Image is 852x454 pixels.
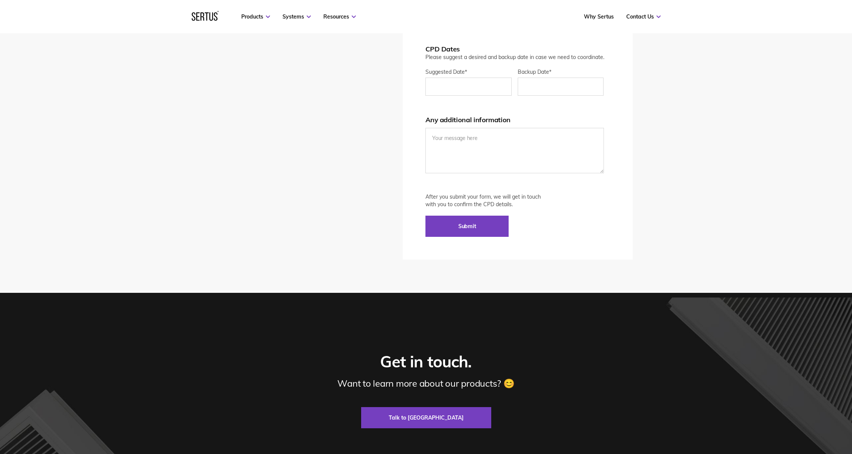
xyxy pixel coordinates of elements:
[626,13,661,20] a: Contact Us
[518,68,551,75] span: Backup Date*
[425,201,610,208] p: with you to confirm the CPD details.
[425,53,610,61] p: Please suggest a desired and backup date in case we need to coordinate.
[323,13,356,20] a: Resources
[380,352,472,372] div: Get in touch.
[425,193,610,201] p: After you submit your form, we will get in touch
[337,378,514,389] div: Want to learn more about our products? 😊
[425,216,509,237] input: Submit
[425,115,610,124] h2: Any additional information
[716,366,852,454] iframe: Chat Widget
[279,436,574,454] iframe: Netlify Drawer
[361,407,491,428] a: Talk to [GEOGRAPHIC_DATA]
[425,68,465,75] span: Suggested Date
[241,13,270,20] a: Products
[584,13,614,20] a: Why Sertus
[425,45,610,53] h2: CPD Dates
[282,13,311,20] a: Systems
